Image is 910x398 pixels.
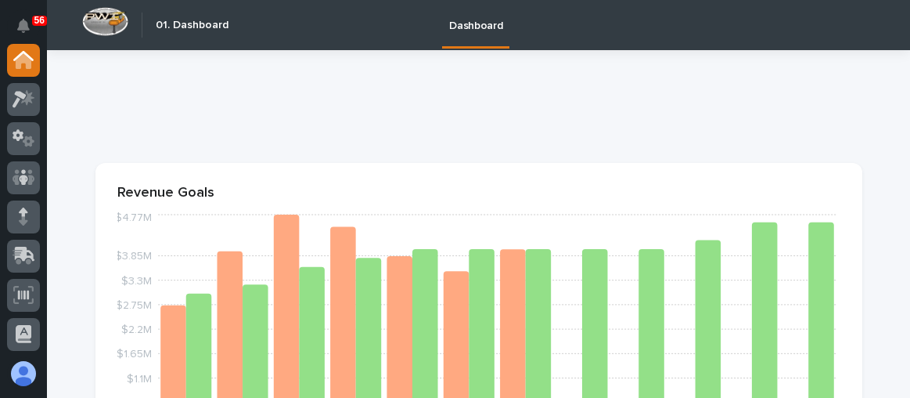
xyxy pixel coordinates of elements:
h2: 01. Dashboard [156,19,228,32]
tspan: $2.2M [121,324,152,335]
div: Notifications56 [20,19,40,44]
p: 56 [34,15,45,26]
p: Revenue Goals [117,185,840,202]
tspan: $3.3M [121,276,152,287]
tspan: $3.85M [115,251,152,262]
tspan: $2.75M [116,300,152,311]
tspan: $1.1M [127,374,152,385]
button: users-avatar [7,357,40,390]
tspan: $4.77M [115,213,152,224]
tspan: $1.65M [117,349,152,360]
img: Workspace Logo [82,7,128,36]
button: Notifications [7,9,40,42]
